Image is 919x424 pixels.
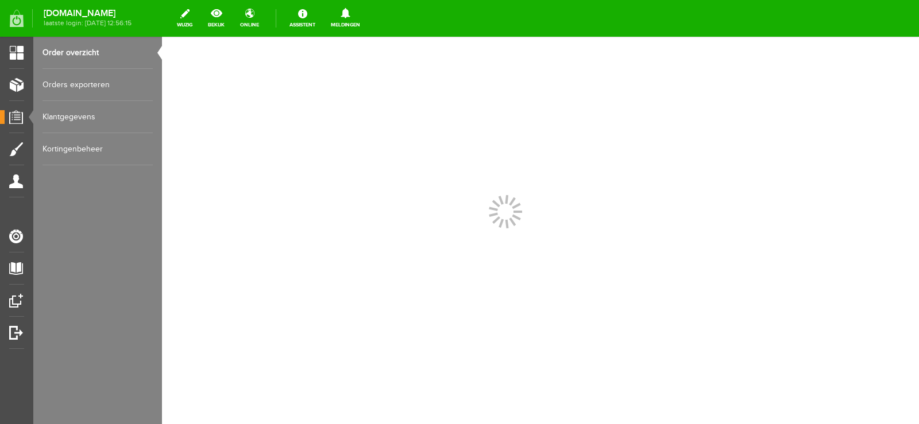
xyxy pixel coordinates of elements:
[324,6,367,31] a: Meldingen
[43,101,153,133] a: Klantgegevens
[43,37,153,69] a: Order overzicht
[44,10,132,17] strong: [DOMAIN_NAME]
[43,133,153,165] a: Kortingenbeheer
[44,20,132,26] span: laatste login: [DATE] 12:56:15
[283,6,322,31] a: Assistent
[43,69,153,101] a: Orders exporteren
[170,6,199,31] a: wijzig
[201,6,231,31] a: bekijk
[233,6,266,31] a: online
